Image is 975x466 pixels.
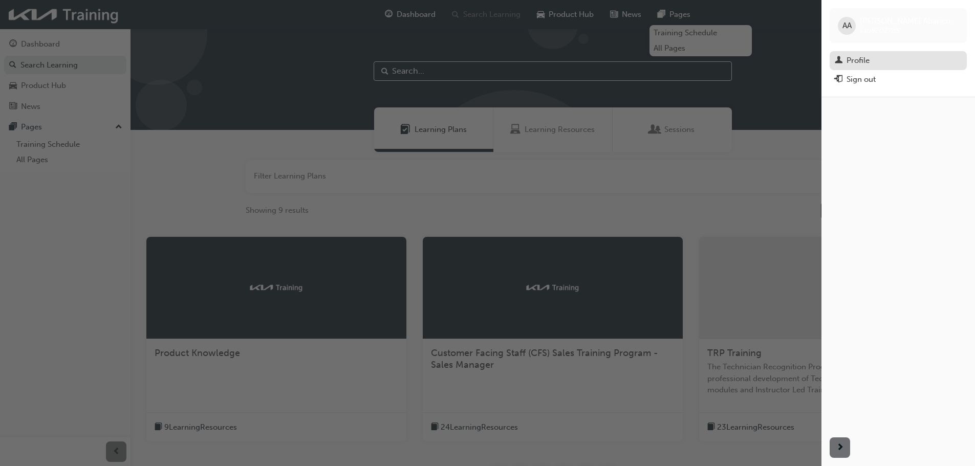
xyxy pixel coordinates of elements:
div: Profile [847,55,870,66]
span: man-icon [835,56,842,65]
span: exit-icon [835,75,842,84]
span: kau82027d5 [860,26,900,35]
span: AA [842,20,852,32]
span: [PERSON_NAME] Abarico [860,16,950,26]
span: next-icon [836,441,844,454]
a: Profile [830,51,967,70]
div: Sign out [847,74,876,85]
button: Sign out [830,70,967,89]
